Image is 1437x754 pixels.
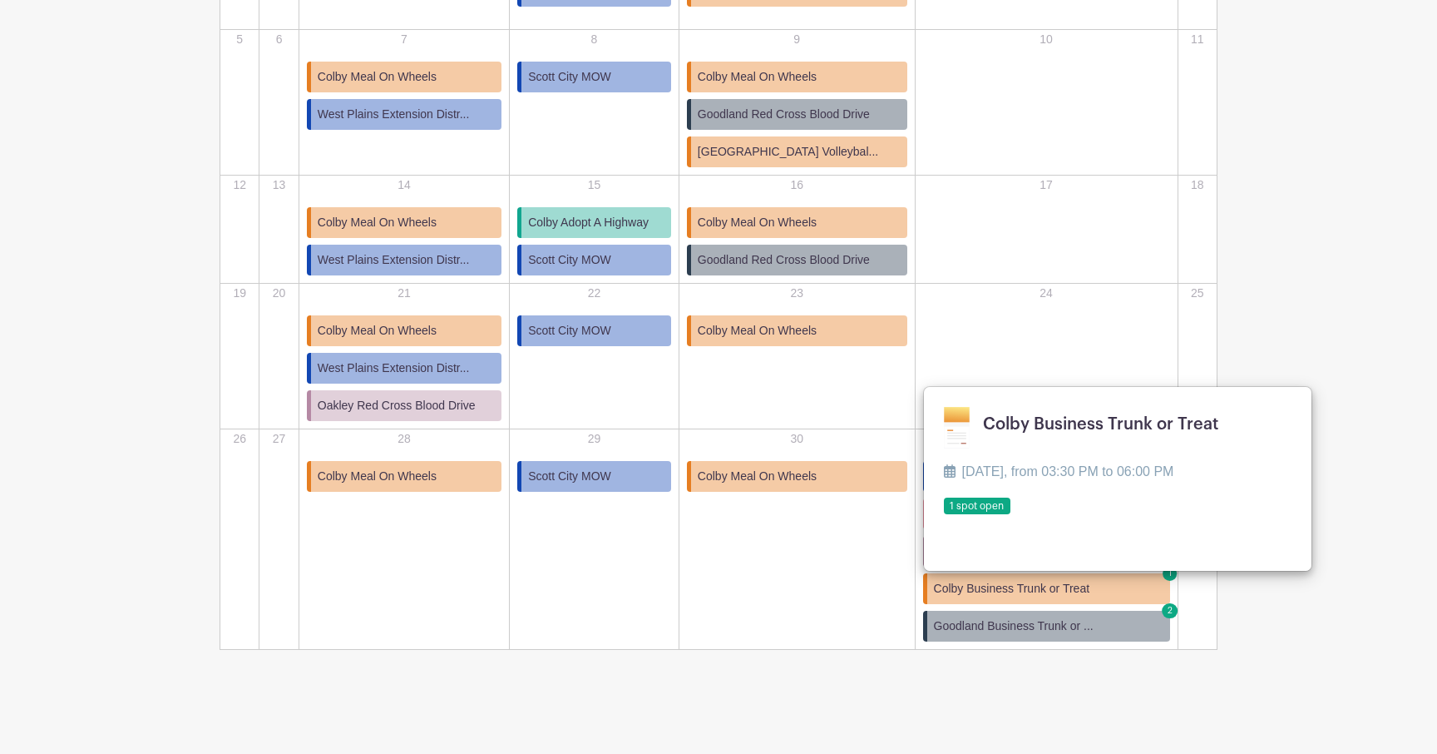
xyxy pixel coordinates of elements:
[307,99,501,130] a: West Plains Extension Distr...
[318,468,437,485] span: Colby Meal On Wheels
[300,285,508,302] p: 21
[528,68,611,86] span: Scott City MOW
[318,397,476,414] span: Oakley Red Cross Blood Drive
[517,62,671,92] a: Scott City MOW
[300,31,508,48] p: 7
[511,285,678,302] p: 22
[687,461,907,492] a: Colby Meal On Wheels
[307,315,501,346] a: Colby Meal On Wheels
[934,580,1090,598] span: Colby Business Trunk or Treat
[517,461,671,492] a: Scott City MOW
[528,468,611,485] span: Scott City MOW
[916,176,1177,194] p: 17
[307,353,501,384] a: West Plains Extension Distr...
[511,430,678,448] p: 29
[300,430,508,448] p: 28
[528,322,611,340] span: Scott City MOW
[307,461,501,492] a: Colby Meal On Wheels
[687,245,907,275] a: Goodland Red Cross Blood Drive
[687,99,907,130] a: Goodland Red Cross Blood Drive
[300,176,508,194] p: 14
[517,245,671,275] a: Scott City MOW
[687,136,907,167] a: [GEOGRAPHIC_DATA] Volleybal...
[517,315,671,346] a: Scott City MOW
[307,62,501,92] a: Colby Meal On Wheels
[221,31,258,48] p: 5
[318,68,437,86] span: Colby Meal On Wheels
[318,360,470,377] span: West Plains Extension Distr...
[923,611,1170,642] a: Goodland Business Trunk or ... 2
[680,176,914,194] p: 16
[698,468,817,485] span: Colby Meal On Wheels
[687,207,907,238] a: Colby Meal On Wheels
[221,176,258,194] p: 12
[318,251,470,269] span: West Plains Extension Distr...
[680,430,914,448] p: 30
[680,285,914,302] p: 23
[260,176,297,194] p: 13
[916,285,1177,302] p: 24
[1179,176,1216,194] p: 18
[307,390,501,421] a: Oakley Red Cross Blood Drive
[307,207,501,238] a: Colby Meal On Wheels
[318,106,470,123] span: West Plains Extension Distr...
[511,176,678,194] p: 15
[687,62,907,92] a: Colby Meal On Wheels
[698,251,870,269] span: Goodland Red Cross Blood Drive
[916,430,1177,448] p: 31
[687,315,907,346] a: Colby Meal On Wheels
[318,214,437,231] span: Colby Meal On Wheels
[698,106,870,123] span: Goodland Red Cross Blood Drive
[1162,603,1178,618] span: 2
[528,214,649,231] span: Colby Adopt A Highway
[1179,31,1216,48] p: 11
[318,322,437,340] span: Colby Meal On Wheels
[698,214,817,231] span: Colby Meal On Wheels
[260,31,297,48] p: 6
[923,573,1170,604] a: Colby Business Trunk or Treat 1
[307,245,501,275] a: West Plains Extension Distr...
[221,430,258,448] p: 26
[1163,566,1178,581] span: 1
[698,322,817,340] span: Colby Meal On Wheels
[680,31,914,48] p: 9
[260,430,297,448] p: 27
[517,207,671,238] a: Colby Adopt A Highway
[528,251,611,269] span: Scott City MOW
[511,31,678,48] p: 8
[698,68,817,86] span: Colby Meal On Wheels
[260,285,297,302] p: 20
[698,143,878,161] span: [GEOGRAPHIC_DATA] Volleybal...
[916,31,1177,48] p: 10
[934,618,1094,635] span: Goodland Business Trunk or ...
[221,285,258,302] p: 19
[1179,285,1216,302] p: 25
